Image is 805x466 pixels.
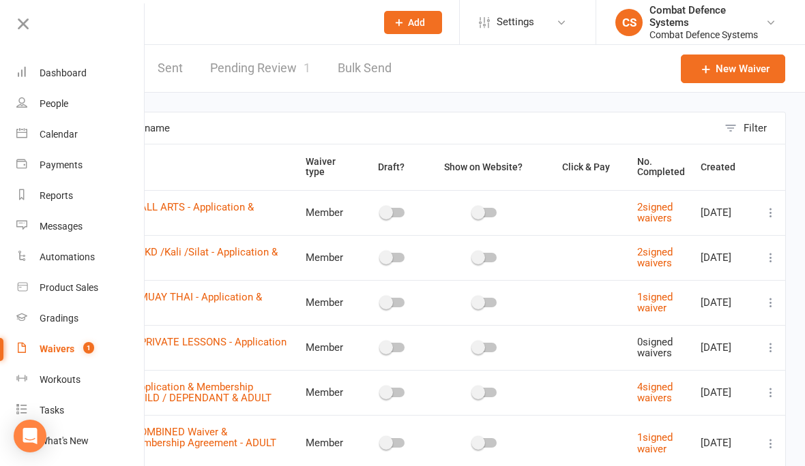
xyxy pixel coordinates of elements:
div: Waivers [40,343,74,354]
th: No. Completed [631,144,694,190]
div: Filter [744,120,767,136]
td: Member [299,325,360,370]
button: Draft? [366,159,420,175]
div: Payments [40,159,83,170]
div: Gradings [40,313,78,324]
a: Bulk Send [338,45,392,92]
a: 2signed waivers [637,246,673,270]
td: Member [299,190,360,235]
a: Tasks [16,395,145,426]
div: Calendar [40,129,78,140]
td: Member [299,235,360,280]
a: Messages [16,211,145,242]
a: 4signed waivers [637,381,673,405]
a: Dashboard [16,58,145,89]
a: 10 Class Pass PRIVATE LESSONS - Application & Agreement [72,336,287,360]
a: People [16,89,145,119]
span: Draft? [378,161,405,172]
a: 2signed waivers [637,201,673,225]
button: Created [701,159,750,175]
a: New Waiver [681,55,785,83]
a: Calendar [16,119,145,150]
div: Tasks [40,405,64,416]
a: Product Sales [16,273,145,303]
span: Settings [497,7,534,37]
span: Created [701,161,750,172]
div: Combat Defence Systems [649,4,765,29]
a: 2 week trial - Application & Membership Agreement - CHILD / DEPENDANT & ADULT [72,381,272,405]
td: [DATE] [694,325,757,370]
input: Search... [81,13,366,32]
a: Automations [16,242,145,273]
div: CS [615,9,643,36]
td: Member [299,280,360,325]
div: People [40,98,68,109]
a: 10 Class Pass ALL ARTS - Application & Agreement [72,201,254,225]
td: [DATE] [694,280,757,325]
input: Search by name [66,112,718,144]
a: Sent [158,45,183,92]
div: Workouts [40,374,80,385]
a: Reports [16,181,145,211]
div: Reports [40,190,73,201]
span: 1 [304,61,310,75]
button: Show on Website? [432,159,538,175]
a: Gradings [16,303,145,334]
a: Waivers 1 [16,334,145,364]
a: Pending Review1 [210,45,310,92]
th: Waiver type [299,144,360,190]
td: [DATE] [694,235,757,280]
a: Workouts [16,364,145,395]
td: Member [299,370,360,415]
a: 10 Class pass JKD /Kali /Silat - Application & Agreement [72,246,278,270]
a: 1signed waiver [637,431,673,455]
span: Show on Website? [444,161,523,172]
div: Messages [40,221,83,232]
span: Add [408,17,425,28]
span: 0 signed waivers [637,336,673,360]
a: 1signed waiver [637,291,673,315]
div: Automations [40,251,95,262]
a: Payments [16,150,145,181]
button: Click & Pay [550,159,625,175]
span: Click & Pay [562,161,610,172]
td: [DATE] [694,370,757,415]
div: Open Intercom Messenger [14,420,46,452]
td: [DATE] [694,190,757,235]
div: Product Sales [40,282,98,293]
a: 2 week trial - COMBINED Waiver & Application/Membership Agreement - ADULT ONLY [72,426,276,461]
button: Filter [718,112,785,144]
div: Dashboard [40,67,87,78]
div: Combat Defence Systems [649,29,765,41]
div: What's New [40,435,89,446]
a: What's New [16,426,145,456]
a: 10 Class pass MUAY THAI - Application & Agreement [72,291,262,315]
button: Add [384,11,442,34]
span: 1 [83,342,94,354]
